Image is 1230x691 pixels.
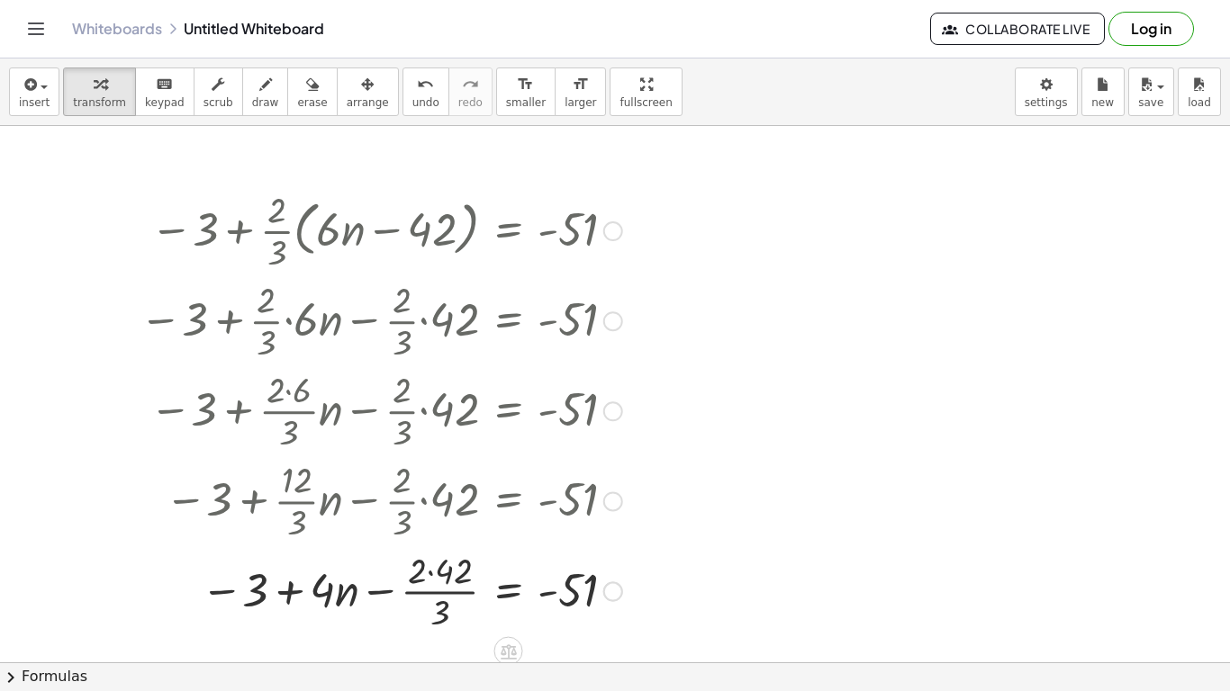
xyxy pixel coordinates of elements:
button: format_sizelarger [555,67,606,116]
button: load [1178,67,1221,116]
button: keyboardkeypad [135,67,194,116]
button: settings [1015,67,1078,116]
button: insert [9,67,59,116]
span: smaller [506,96,546,109]
span: insert [19,96,50,109]
button: Log in [1108,12,1194,46]
button: save [1128,67,1174,116]
span: draw [252,96,279,109]
span: arrange [347,96,389,109]
span: undo [412,96,439,109]
i: redo [462,74,479,95]
button: erase [287,67,337,116]
span: larger [565,96,596,109]
button: Toggle navigation [22,14,50,43]
span: redo [458,96,483,109]
span: new [1091,96,1114,109]
i: format_size [517,74,534,95]
button: arrange [337,67,399,116]
div: Apply the same math to both sides of the equation [494,637,523,666]
i: keyboard [156,74,173,95]
button: undoundo [402,67,449,116]
span: transform [73,96,126,109]
button: transform [63,67,136,116]
i: format_size [572,74,589,95]
span: settings [1025,96,1068,109]
span: erase [297,96,327,109]
span: load [1188,96,1211,109]
span: Collaborate Live [945,21,1090,37]
button: scrub [194,67,243,116]
button: format_sizesmaller [496,67,556,116]
i: undo [417,74,434,95]
button: Collaborate Live [930,13,1105,45]
a: Whiteboards [72,20,162,38]
button: draw [242,67,289,116]
span: save [1138,96,1163,109]
button: fullscreen [610,67,682,116]
span: scrub [203,96,233,109]
span: keypad [145,96,185,109]
button: new [1081,67,1125,116]
button: redoredo [448,67,493,116]
span: fullscreen [620,96,672,109]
